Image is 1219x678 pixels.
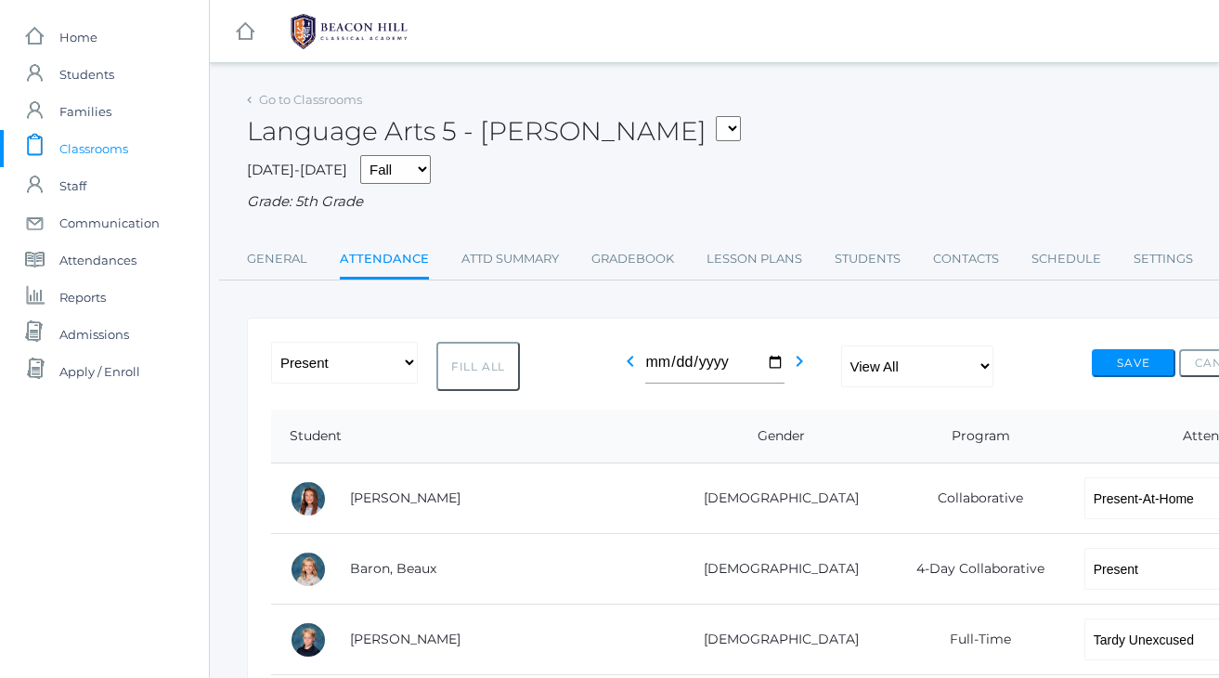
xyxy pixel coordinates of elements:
td: Collaborative [882,463,1066,534]
td: 4-Day Collaborative [882,534,1066,605]
div: Elliot Burke [290,621,327,658]
a: Attendance [340,241,429,280]
a: Gradebook [591,241,674,278]
span: Communication [59,204,160,241]
span: [DATE]-[DATE] [247,161,347,178]
a: Schedule [1031,241,1101,278]
a: Baron, Beaux [350,560,436,577]
img: 1_BHCALogos-05.png [279,8,419,55]
span: Reports [59,279,106,316]
a: chevron_left [619,359,642,376]
th: Student [271,410,666,463]
th: Gender [666,410,882,463]
span: Students [59,56,114,93]
button: Fill All [436,342,520,391]
a: Students [835,241,901,278]
a: General [247,241,307,278]
td: [DEMOGRAPHIC_DATA] [666,463,882,534]
a: Contacts [933,241,999,278]
span: Families [59,93,111,130]
a: Settings [1134,241,1193,278]
td: Full-Time [882,605,1066,675]
span: Admissions [59,316,129,353]
span: Attendances [59,241,136,279]
h2: Language Arts 5 - [PERSON_NAME] [247,117,741,146]
button: Save [1092,349,1175,377]
a: chevron_right [788,359,811,376]
span: Apply / Enroll [59,353,140,390]
a: Attd Summary [461,241,559,278]
a: [PERSON_NAME] [350,489,460,506]
i: chevron_left [619,350,642,372]
td: [DEMOGRAPHIC_DATA] [666,534,882,605]
span: Staff [59,167,86,204]
span: Classrooms [59,130,128,167]
i: chevron_right [788,350,811,372]
th: Program [882,410,1066,463]
a: Go to Classrooms [259,92,362,107]
div: Ella Arnold [290,480,327,517]
div: Beaux Baron [290,551,327,588]
td: [DEMOGRAPHIC_DATA] [666,605,882,675]
a: Lesson Plans [707,241,802,278]
a: [PERSON_NAME] [350,631,460,647]
span: Home [59,19,97,56]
